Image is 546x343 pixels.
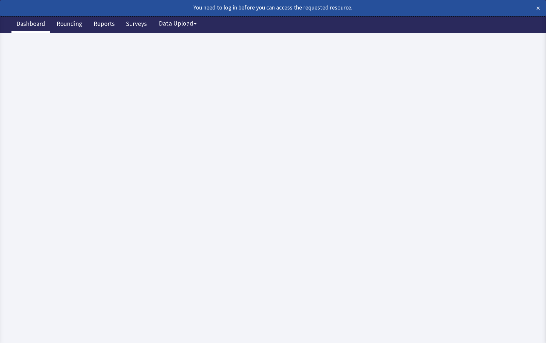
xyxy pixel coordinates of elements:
[155,17,200,29] button: Data Upload
[52,16,87,33] a: Rounding
[536,3,540,13] button: ×
[6,3,487,12] div: You need to log in before you can access the requested resource.
[89,16,120,33] a: Reports
[11,16,50,33] a: Dashboard
[121,16,152,33] a: Surveys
